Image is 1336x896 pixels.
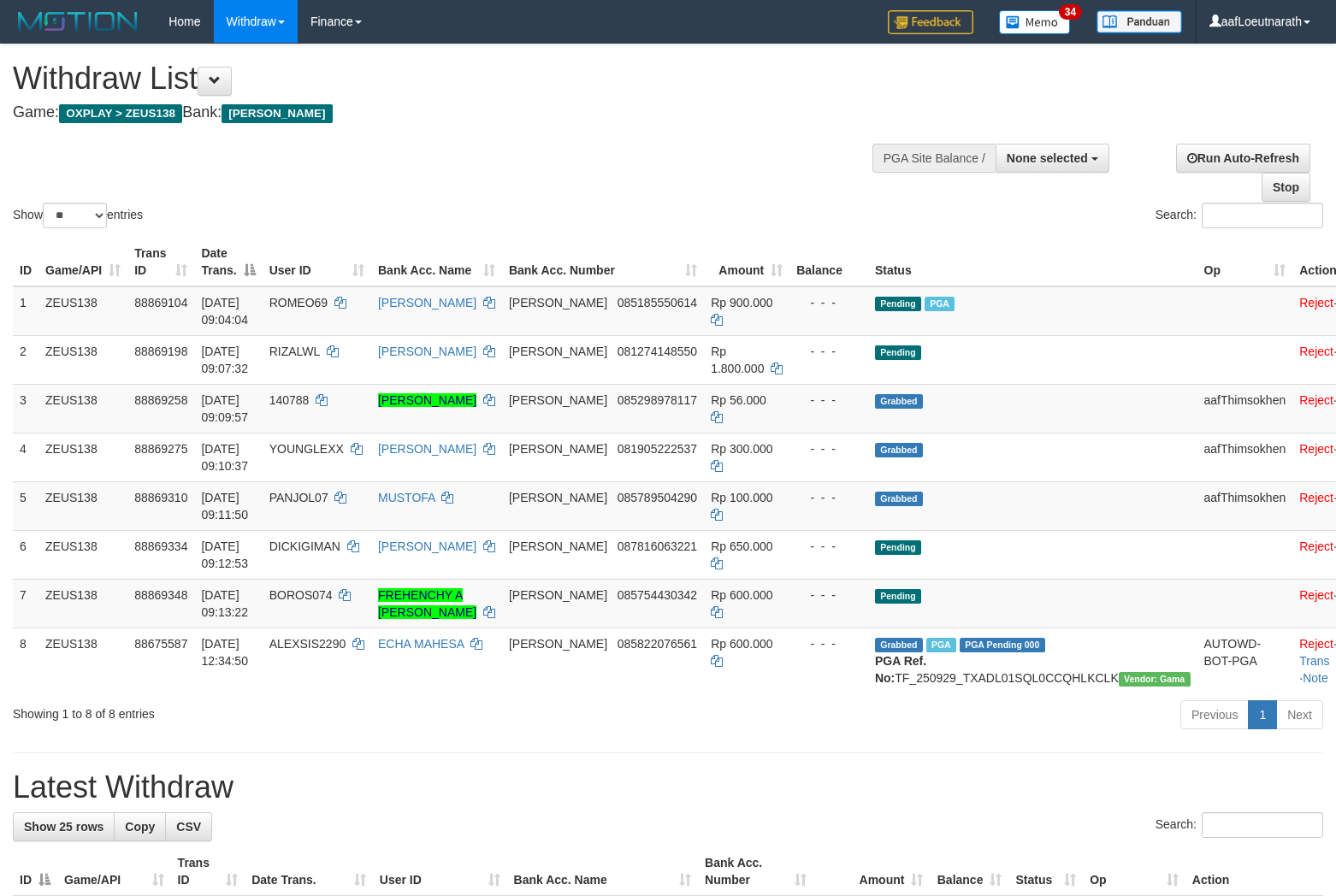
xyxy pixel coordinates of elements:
[245,847,373,896] th: Date Trans.: activate to sort column ascending
[1119,672,1191,687] span: Vendor URL: https://trx31.1velocity.biz
[38,481,127,530] td: ZEUS138
[1197,433,1293,481] td: aafThimsokhen
[38,433,127,481] td: ZEUS138
[711,491,772,504] span: Rp 100.000
[926,638,956,652] span: Marked by aafpengsreynich
[13,104,873,121] h4: Game: Bank:
[134,491,187,504] span: 88869310
[13,384,38,433] td: 3
[13,847,57,896] th: ID: activate to sort column descending
[796,343,861,360] div: - - -
[509,588,607,602] span: [PERSON_NAME]
[875,443,923,457] span: Grabbed
[796,635,861,652] div: - - -
[176,820,201,834] span: CSV
[134,296,187,309] span: 88869104
[127,238,194,286] th: Trans ID: activate to sort column ascending
[875,345,921,360] span: Pending
[13,433,38,481] td: 4
[38,579,127,628] td: ZEUS138
[378,296,476,309] a: [PERSON_NAME]
[38,335,127,384] td: ZEUS138
[618,296,697,309] span: Copy 085185550614 to clipboard
[134,442,187,456] span: 88869275
[373,847,507,896] th: User ID: activate to sort column ascending
[201,637,248,668] span: [DATE] 12:34:50
[796,440,861,457] div: - - -
[507,847,699,896] th: Bank Acc. Name: activate to sort column ascending
[171,847,245,896] th: Trans ID: activate to sort column ascending
[502,238,704,286] th: Bank Acc. Number: activate to sort column ascending
[43,203,107,228] select: Showentries
[201,588,248,619] span: [DATE] 09:13:22
[1156,203,1323,228] label: Search:
[57,847,171,896] th: Game/API: activate to sort column ascending
[1299,442,1333,456] a: Reject
[269,637,346,651] span: ALEXSIS2290
[509,442,607,456] span: [PERSON_NAME]
[789,238,868,286] th: Balance
[509,539,607,553] span: [PERSON_NAME]
[114,812,166,841] a: Copy
[1097,10,1182,33] img: panduan.png
[38,530,127,579] td: ZEUS138
[1303,671,1328,685] a: Note
[1197,238,1293,286] th: Op: activate to sort column ascending
[13,699,544,722] div: Showing 1 to 8 of 8 entries
[201,345,248,375] span: [DATE] 09:07:32
[796,538,861,555] div: - - -
[13,62,873,96] h1: Withdraw List
[134,345,187,358] span: 88869198
[509,637,607,651] span: [PERSON_NAME]
[24,820,103,834] span: Show 25 rows
[1248,700,1277,729] a: 1
[796,294,861,311] div: - - -
[38,286,127,336] td: ZEUS138
[13,770,1323,805] h1: Latest Withdraw
[1197,481,1293,530] td: aafThimsokhen
[263,238,371,286] th: User ID: activate to sort column ascending
[875,394,923,409] span: Grabbed
[711,345,764,375] span: Rp 1.800.000
[13,530,38,579] td: 6
[872,144,996,173] div: PGA Site Balance /
[371,238,502,286] th: Bank Acc. Name: activate to sort column ascending
[509,296,607,309] span: [PERSON_NAME]
[875,589,921,604] span: Pending
[1299,345,1333,358] a: Reject
[194,238,262,286] th: Date Trans.: activate to sort column descending
[868,628,1197,693] td: TF_250929_TXADL01SQL0CCQHLKCLK
[1299,393,1333,407] a: Reject
[868,238,1197,286] th: Status
[875,638,923,652] span: Grabbed
[999,10,1071,34] img: Button%20Memo.svg
[796,587,861,604] div: - - -
[996,144,1109,173] button: None selected
[38,628,127,693] td: ZEUS138
[930,847,1008,896] th: Balance: activate to sort column ascending
[13,481,38,530] td: 5
[618,588,697,602] span: Copy 085754430342 to clipboard
[618,345,697,358] span: Copy 081274148550 to clipboard
[134,588,187,602] span: 88869348
[378,637,464,651] a: ECHA MAHESA
[13,579,38,628] td: 7
[201,491,248,522] span: [DATE] 09:11:50
[711,393,766,407] span: Rp 56.000
[711,539,772,553] span: Rp 650.000
[165,812,212,841] a: CSV
[698,847,813,896] th: Bank Acc. Number: activate to sort column ascending
[201,539,248,570] span: [DATE] 09:12:53
[1299,637,1333,651] a: Reject
[813,847,931,896] th: Amount: activate to sort column ascending
[1007,151,1088,165] span: None selected
[875,654,926,685] b: PGA Ref. No:
[1276,700,1323,729] a: Next
[1008,847,1083,896] th: Status: activate to sort column ascending
[704,238,789,286] th: Amount: activate to sort column ascending
[269,393,310,407] span: 140788
[13,628,38,693] td: 8
[711,296,772,309] span: Rp 900.000
[125,820,155,834] span: Copy
[618,442,697,456] span: Copy 081905222537 to clipboard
